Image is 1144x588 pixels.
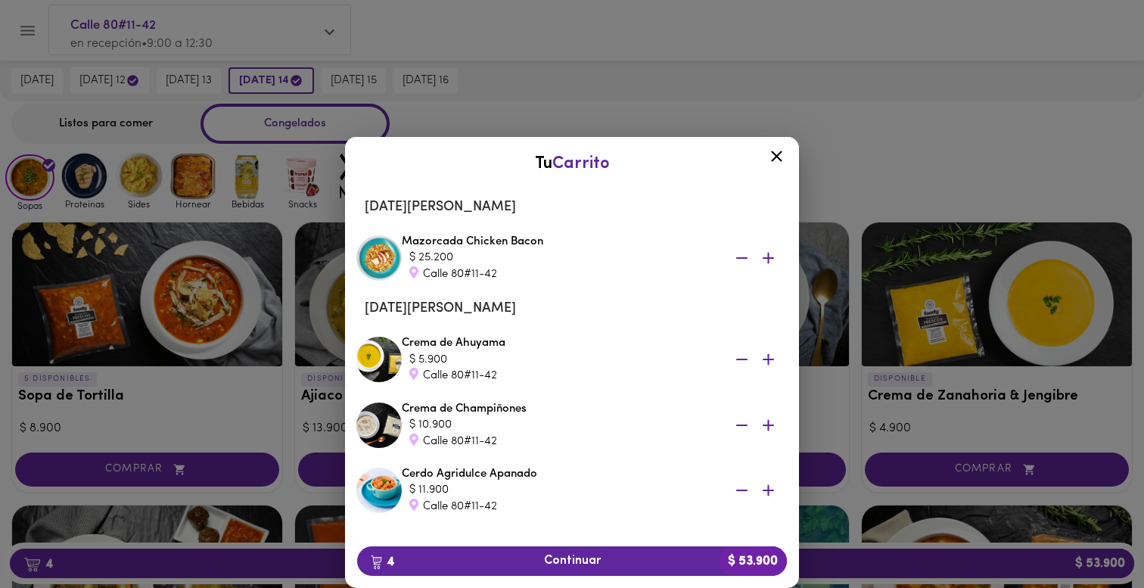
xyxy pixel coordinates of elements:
[356,468,402,513] img: Cerdo Agridulce Apanado
[402,401,788,450] div: Crema de Champiñones
[369,554,775,568] span: Continuar
[356,235,402,281] img: Mazorcada Chicken Bacon
[356,337,402,382] img: Crema de Ahuyama
[402,234,788,282] div: Mazorcada Chicken Bacon
[357,546,787,576] button: 4Continuar$ 53.900
[552,155,610,173] span: Carrito
[409,434,712,450] div: Calle 80#11-42
[402,466,788,515] div: Cerdo Agridulce Apanado
[409,482,712,498] div: $ 11.900
[409,266,712,282] div: Calle 80#11-42
[719,546,787,576] b: $ 53.900
[409,250,712,266] div: $ 25.200
[362,552,403,571] b: 4
[353,291,791,327] li: [DATE][PERSON_NAME]
[409,499,712,515] div: Calle 80#11-42
[409,368,712,384] div: Calle 80#11-42
[356,403,402,448] img: Crema de Champiñones
[371,555,382,570] img: cart.png
[353,189,791,226] li: [DATE][PERSON_NAME]
[409,417,712,433] div: $ 10.900
[409,352,712,368] div: $ 5.900
[360,152,784,176] div: Tu
[402,335,788,384] div: Crema de Ahuyama
[1056,500,1129,573] iframe: Messagebird Livechat Widget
